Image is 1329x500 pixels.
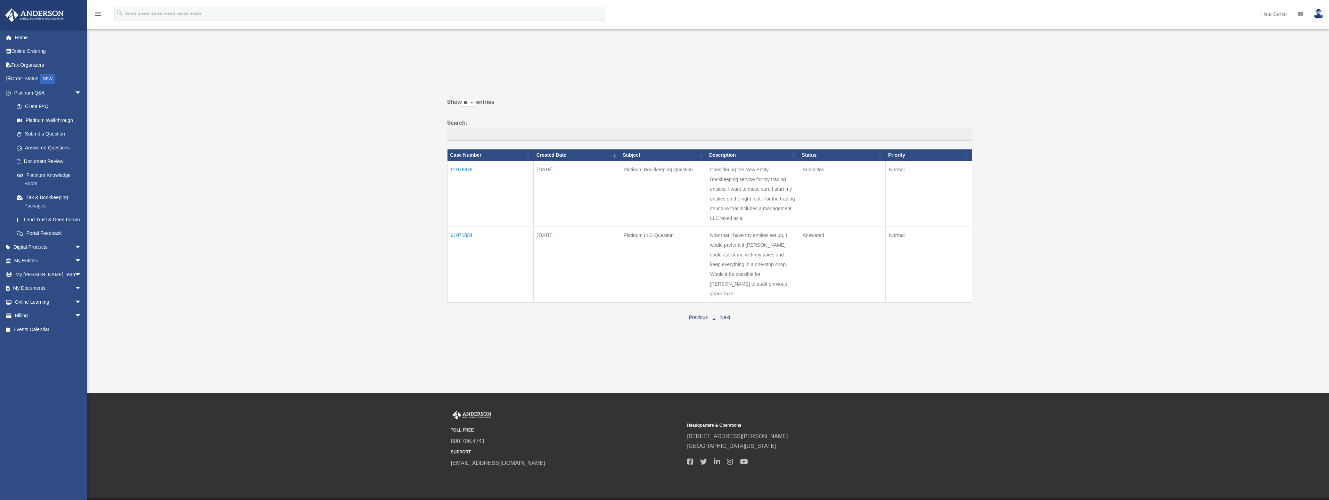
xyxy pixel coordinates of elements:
[40,74,55,84] div: NEW
[687,443,776,449] a: [GEOGRAPHIC_DATA][US_STATE]
[75,295,89,309] span: arrow_drop_down
[10,127,89,141] a: Submit a Question
[447,161,534,227] td: 01076376
[5,240,92,254] a: Digital Productsarrow_drop_down
[462,99,476,107] select: Showentries
[5,281,92,295] a: My Documentsarrow_drop_down
[10,190,89,213] a: Tax & Bookkeeping Packages
[5,58,92,72] a: Tax Organizers
[447,128,972,141] input: Search:
[447,97,972,114] label: Show entries
[75,268,89,282] span: arrow_drop_down
[10,168,89,190] a: Platinum Knowledge Room
[447,227,534,302] td: 01071834
[10,155,89,169] a: Document Review
[885,227,972,302] td: Normal
[799,161,886,227] td: Submitted
[706,149,799,161] th: Description: activate to sort column ascending
[5,86,89,100] a: Platinum Q&Aarrow_drop_down
[799,227,886,302] td: Answered
[451,438,485,444] a: 800.706.4741
[451,411,493,420] img: Anderson Advisors Platinum Portal
[687,422,919,429] small: Headquarters & Operations
[620,161,706,227] td: Platinum Bookkeeping Question
[5,44,92,58] a: Online Ordering
[5,322,92,336] a: Events Calendar
[720,314,730,320] a: Next
[10,227,89,240] a: Portal Feedback
[885,149,972,161] th: Priority: activate to sort column ascending
[447,149,534,161] th: Case Number: activate to sort column ascending
[713,314,715,320] a: 1
[534,149,620,161] th: Created Date: activate to sort column ascending
[451,449,682,456] small: SUPPORT
[116,9,124,17] i: search
[689,314,707,320] a: Previous
[799,149,886,161] th: Status: activate to sort column ascending
[10,100,89,114] a: Client FAQ
[706,227,799,302] td: Now that I have my entities set up, I would prefer it if [PERSON_NAME] could assist me with my ta...
[620,149,706,161] th: Subject: activate to sort column ascending
[451,460,545,466] a: [EMAIL_ADDRESS][DOMAIN_NAME]
[75,86,89,100] span: arrow_drop_down
[1313,9,1324,19] img: User Pic
[10,113,89,127] a: Platinum Walkthrough
[3,8,66,22] img: Anderson Advisors Platinum Portal
[534,161,620,227] td: [DATE]
[885,161,972,227] td: Normal
[94,10,102,18] i: menu
[447,118,972,141] label: Search:
[706,161,799,227] td: Considering the New Entity Bookkeeping service for my trading entities. I want to make sure I sta...
[620,227,706,302] td: Platinum LLC Question
[5,72,92,86] a: Order StatusNEW
[75,309,89,323] span: arrow_drop_down
[5,309,92,323] a: Billingarrow_drop_down
[10,213,89,227] a: Land Trust & Deed Forum
[5,254,92,268] a: My Entitiesarrow_drop_down
[5,31,92,44] a: Home
[94,12,102,18] a: menu
[75,240,89,254] span: arrow_drop_down
[75,254,89,268] span: arrow_drop_down
[5,295,92,309] a: Online Learningarrow_drop_down
[5,268,92,281] a: My [PERSON_NAME] Teamarrow_drop_down
[534,227,620,302] td: [DATE]
[75,281,89,296] span: arrow_drop_down
[687,433,788,439] a: [STREET_ADDRESS][PERSON_NAME]
[451,427,682,434] small: TOLL FREE
[10,141,85,155] a: Answered Questions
